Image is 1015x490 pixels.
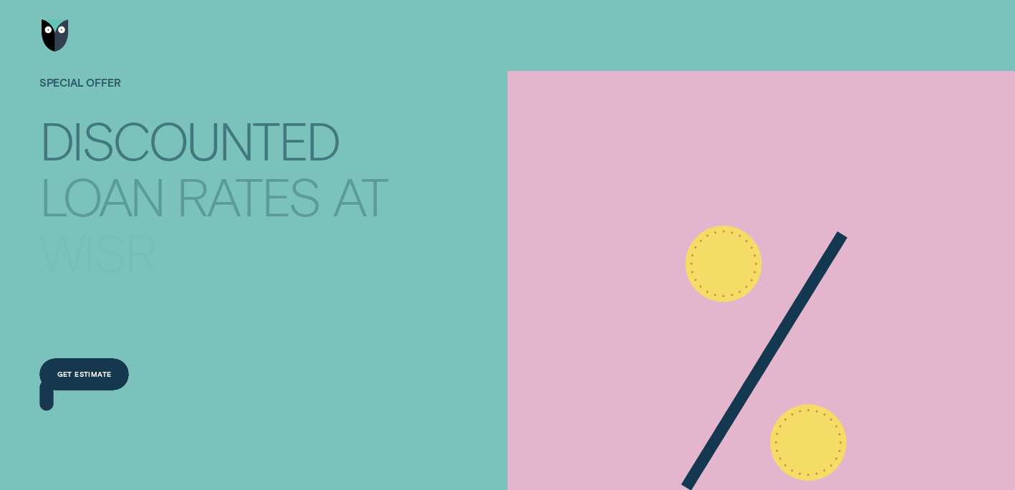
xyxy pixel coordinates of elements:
[39,226,155,276] div: Wisr
[176,170,320,220] div: rates
[42,19,68,52] img: Wisr
[39,170,164,220] div: loan
[39,115,340,164] div: Discounted
[333,170,388,220] div: at
[39,358,130,390] a: Get estimate
[39,104,388,253] h4: Discounted loan rates at Wisr
[39,77,388,109] h1: SPECIAL OFFER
